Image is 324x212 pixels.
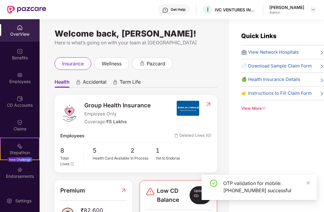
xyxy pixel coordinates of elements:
[7,6,46,13] img: New Pazcare Logo
[120,79,141,88] span: Term Life
[17,96,23,102] img: svg+xml;base64,PHN2ZyBpZD0iQ0RfQWNjb3VudHMiIGRhdGEtbmFtZT0iQ0QgQWNjb3VudHMiIHhtbG5zPSJodHRwOi8vd3...
[130,146,156,155] span: 2
[93,146,130,155] span: 5
[311,7,316,12] img: svg+xml;base64,PHN2ZyBpZD0iRHJvcGRvd24tMzJ4MzIiIHhtbG5zPSJodHRwOi8vd3d3LnczLm9yZy8yMDAwL3N2ZyIgd2...
[130,155,156,161] div: In Process
[241,62,312,70] span: 📄 Download Sample Claim Form
[93,155,130,161] div: Health Card Available
[17,119,23,125] img: svg+xml;base64,PHN2ZyBpZD0iQ2xhaW0iIHhtbG5zPSJodHRwOi8vd3d3LnczLm9yZy8yMDAwL3N2ZyIgd2lkdGg9IjIwIi...
[112,79,118,85] div: animation
[17,72,23,78] img: svg+xml;base64,PHN2ZyBpZD0iRW1wbG95ZWVzIiB4bWxucz0iaHR0cDovL3d3dy53My5vcmcvMjAwMC9zdmciIHdpZHRoPS...
[319,77,324,83] span: right
[157,186,190,204] span: Low CD Balance
[17,143,23,149] img: svg+xml;base64,PHN2ZyB4bWxucz0iaHR0cDovL3d3dy53My5vcmcvMjAwMC9zdmciIHdpZHRoPSIyMSIgaGVpZ2h0PSIyMC...
[17,48,23,54] img: svg+xml;base64,PHN2ZyBpZD0iQmVuZWZpdHMiIHhtbG5zPSJodHRwOi8vd3d3LnczLm9yZy8yMDAwL3N2ZyIgd2lkdGg9Ij...
[55,79,70,88] span: Health
[241,105,324,112] div: View More
[319,64,324,70] span: right
[13,198,33,204] div: Settings
[60,104,78,122] img: logo
[60,132,84,139] span: Employees
[106,119,127,124] span: ₹5 Lakhs
[84,101,151,110] span: Group Health Insurance
[174,134,178,138] img: deleteIcon
[102,60,121,67] span: wellness
[60,186,85,195] span: Premium
[241,49,299,56] span: 🏥 View Network Hospitals
[156,155,181,161] div: Yet to Endorse
[70,162,74,166] span: info-circle
[262,106,266,110] span: down
[147,60,165,67] span: pazcard
[241,32,277,40] span: Quick Links
[269,10,304,15] div: Admin
[55,39,217,46] div: Here is what’s going on with your team at [GEOGRAPHIC_DATA]
[76,79,81,85] div: animation
[62,60,84,67] span: insurance
[145,187,155,196] img: svg+xml;base64,PHN2ZyBpZD0iRGFuZ2VyLTMyeDMyIiB4bWxucz0iaHR0cDovL3d3dy53My5vcmcvMjAwMC9zdmciIHdpZH...
[207,6,208,13] span: I
[177,101,199,116] img: insurerIcon
[84,118,151,125] div: Coverage:
[319,91,324,97] span: right
[139,61,145,66] div: animation
[210,180,217,187] span: check-circle
[84,110,151,118] span: Employee Only
[120,186,127,195] img: RedirectIcon
[241,76,300,83] span: 🍏 Health Insurance Details
[7,157,32,162] div: New Challenge
[6,198,12,204] img: svg+xml;base64,PHN2ZyBpZD0iU2V0dGluZy0yMHgyMCIgeG1sbnM9Imh0dHA6Ly93d3cudzMub3JnLzIwMDAvc3ZnIiB3aW...
[269,4,304,10] div: [PERSON_NAME]
[171,7,185,12] div: Get Help
[1,150,39,156] div: Stepathon
[319,50,324,56] span: right
[162,7,168,13] img: svg+xml;base64,PHN2ZyBpZD0iSGVscC0zMngzMiIgeG1sbnM9Imh0dHA6Ly93d3cudzMub3JnLzIwMDAvc3ZnIiB3aWR0aD...
[306,181,310,185] span: close
[223,180,310,194] div: OTP validation for mobile: [PHONE_NUMBER] successful
[156,146,181,155] span: 1
[60,146,79,155] span: 8
[17,25,23,31] img: svg+xml;base64,PHN2ZyBpZD0iSG9tZSIgeG1sbnM9Imh0dHA6Ly93d3cudzMub3JnLzIwMDAvc3ZnIiB3aWR0aD0iMjAiIG...
[83,79,106,88] span: Accidental
[241,90,312,97] span: 👉 Instructions to Fill Claim Form
[205,101,211,107] img: RedirectIcon
[17,167,23,173] img: svg+xml;base64,PHN2ZyBpZD0iRW5kb3JzZW1lbnRzIiB4bWxucz0iaHR0cDovL3d3dy53My5vcmcvMjAwMC9zdmciIHdpZH...
[215,7,257,13] div: IVC VENTURES INTERNATIONAL INNOVATION PRIVATE LIMITED
[60,156,69,166] span: Total Lives
[190,186,211,204] div: Update CD
[174,132,211,139] span: Deleted Lives (0)
[55,31,217,36] div: Welcome back, [PERSON_NAME]!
